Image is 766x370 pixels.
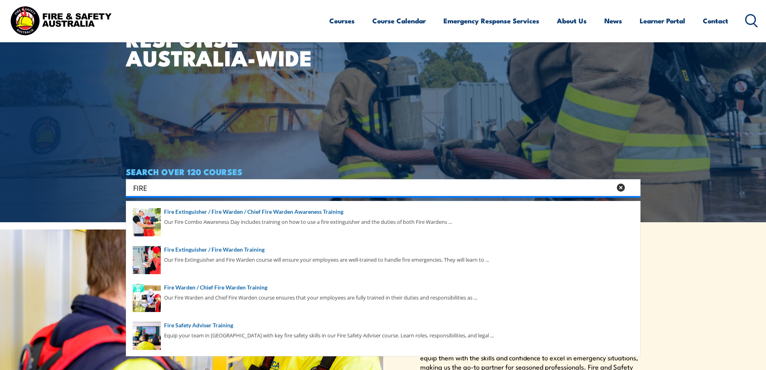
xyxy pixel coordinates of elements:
a: Fire Extinguisher / Fire Warden Training [133,245,634,254]
button: Search magnifier button [626,182,638,193]
a: Course Calendar [372,10,426,31]
a: News [604,10,622,31]
a: Fire Safety Adviser Training [133,321,634,330]
a: Fire Extinguisher / Fire Warden / Chief Fire Warden Awareness Training [133,207,634,216]
a: Learner Portal [640,10,685,31]
a: About Us [557,10,587,31]
h4: SEARCH OVER 120 COURSES [126,167,641,176]
input: Search input [133,182,612,194]
a: Courses [329,10,355,31]
a: Fire Warden / Chief Fire Warden Training [133,283,634,292]
a: Contact [703,10,728,31]
form: Search form [135,182,613,193]
a: Emergency Response Services [444,10,539,31]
